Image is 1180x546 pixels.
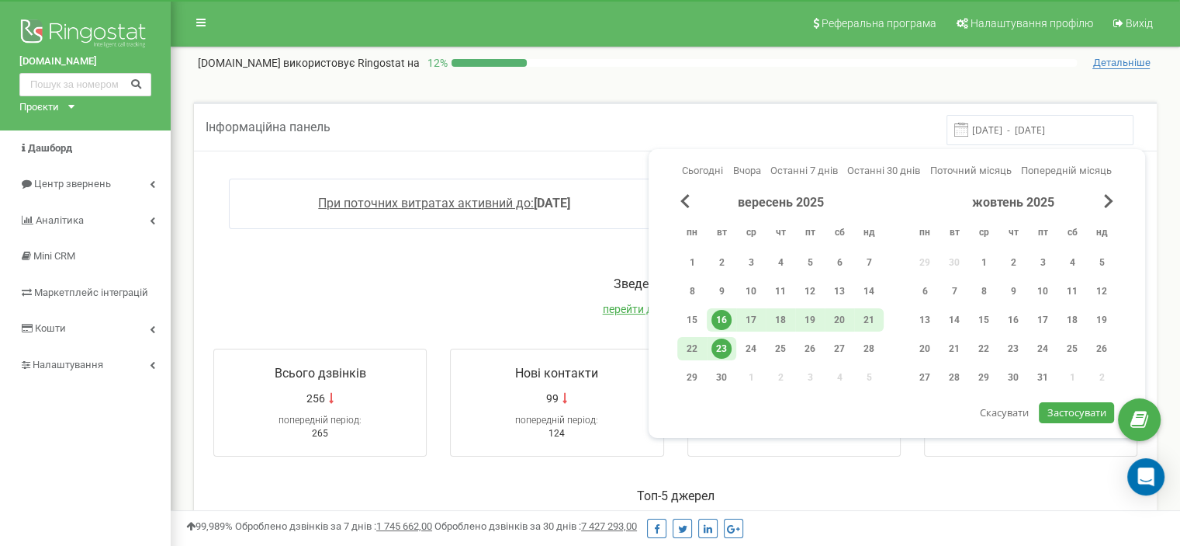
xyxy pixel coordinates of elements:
div: 31 [1033,367,1053,388]
div: 7 [859,252,879,273]
div: вт 14 жовт 2025 р. [940,308,969,332]
div: вересень 2025 [677,194,884,212]
span: 29секунд [1010,428,1050,439]
div: 8 [974,281,994,301]
div: чт 18 вер 2025 р. [766,308,795,332]
div: 6 [915,281,935,301]
span: Дашборд [28,142,72,154]
span: Застосувати [1047,405,1106,419]
span: Детальніше [1092,57,1150,69]
div: пн 8 вер 2025 р. [677,280,707,303]
div: 2 [1003,252,1023,273]
span: попередній період: [279,415,362,426]
div: пт 5 вер 2025 р. [795,251,825,274]
span: 265 [312,428,328,439]
span: 256 [306,391,325,406]
span: використовує Ringostat на [283,57,420,69]
div: нд 26 жовт 2025 р. [1087,337,1116,360]
div: 12 [800,281,820,301]
abbr: понеділок [680,222,704,245]
span: Останні 30 днів [847,165,920,176]
div: сб 11 жовт 2025 р. [1057,280,1087,303]
div: 3 [1033,252,1053,273]
span: Центр звернень [34,178,111,190]
div: 16 [1003,310,1023,330]
div: пн 15 вер 2025 р. [677,308,707,332]
div: сб 6 вер 2025 р. [825,251,854,274]
div: 21 [859,310,879,330]
div: 2 [711,252,732,273]
span: Інформаційна панель [206,120,330,134]
abbr: п’ятниця [798,222,822,245]
div: нд 7 вер 2025 р. [854,251,884,274]
div: 10 [741,281,761,301]
div: 3 [741,252,761,273]
abbr: вівторок [943,222,966,245]
div: чт 16 жовт 2025 р. [998,308,1028,332]
div: 14 [944,310,964,330]
div: сб 18 жовт 2025 р. [1057,308,1087,332]
div: 25 [1062,339,1082,359]
div: нд 12 жовт 2025 р. [1087,280,1116,303]
div: 18 [1062,310,1082,330]
div: 23 [1003,339,1023,359]
div: 5 [800,252,820,273]
div: пн 27 жовт 2025 р. [910,366,940,389]
a: [DOMAIN_NAME] [19,54,151,69]
abbr: четвер [1002,222,1025,245]
span: Аналiтика [36,214,84,226]
div: 24 [741,339,761,359]
button: Скасувати [972,402,1036,423]
div: 16 [711,310,732,330]
div: ср 8 жовт 2025 р. [969,280,998,303]
span: 124 [548,428,565,439]
div: 1 [682,252,702,273]
button: Застосувати [1039,402,1113,423]
div: 30 [711,367,732,388]
span: Оброблено дзвінків за 7 днів : [235,520,432,532]
div: вт 28 жовт 2025 р. [940,366,969,389]
div: 14 [859,281,879,301]
div: сб 27 вер 2025 р. [825,337,854,360]
div: сб 25 жовт 2025 р. [1057,337,1087,360]
div: 13 [915,310,935,330]
div: нд 21 вер 2025 р. [854,308,884,332]
span: Налаштування профілю [971,17,1093,30]
span: Mini CRM [33,250,75,262]
div: 7 [944,281,964,301]
div: нд 5 жовт 2025 р. [1087,251,1116,274]
div: пт 10 жовт 2025 р. [1028,280,1057,303]
div: нд 14 вер 2025 р. [854,280,884,303]
abbr: неділя [857,222,881,245]
div: пт 31 жовт 2025 р. [1028,366,1057,389]
span: Зведені дані дзвінків [614,276,738,291]
u: 1 745 662,00 [376,520,432,532]
div: пн 22 вер 2025 р. [677,337,707,360]
div: вт 21 жовт 2025 р. [940,337,969,360]
div: 17 [1033,310,1053,330]
abbr: середа [739,222,763,245]
div: ср 17 вер 2025 р. [736,308,766,332]
div: 9 [711,281,732,301]
div: 15 [974,310,994,330]
abbr: вівторок [710,222,733,245]
div: 27 [829,339,850,359]
div: ср 15 жовт 2025 р. [969,308,998,332]
div: 28 [944,367,964,388]
span: попередній період: [515,415,598,426]
div: 25 [770,339,791,359]
div: 22 [682,339,702,359]
div: пн 13 жовт 2025 р. [910,308,940,332]
span: Поточний місяць [930,165,1012,176]
abbr: четвер [769,222,792,245]
span: Всього дзвінків [275,366,366,381]
a: При поточних витратах активний до:[DATE] [318,196,570,210]
span: Next Month [1104,194,1113,208]
div: Проєкти [19,100,59,115]
div: 9 [1003,281,1023,301]
span: Вчора [733,165,761,176]
span: Previous Month [680,194,690,208]
span: перейти до журналу дзвінків [603,303,749,315]
div: чт 4 вер 2025 р. [766,251,795,274]
div: чт 9 жовт 2025 р. [998,280,1028,303]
